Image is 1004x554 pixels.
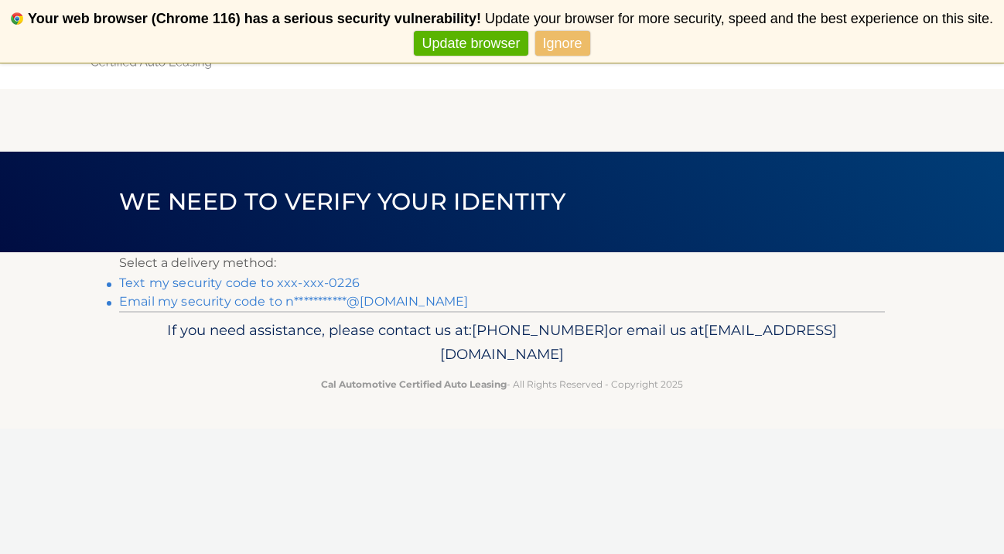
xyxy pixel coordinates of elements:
[119,252,885,274] p: Select a delivery method:
[28,11,481,26] b: Your web browser (Chrome 116) has a serious security vulnerability!
[129,318,875,368] p: If you need assistance, please contact us at: or email us at
[472,321,609,339] span: [PHONE_NUMBER]
[129,376,875,392] p: - All Rights Reserved - Copyright 2025
[119,187,565,216] span: We need to verify your identity
[321,378,507,390] strong: Cal Automotive Certified Auto Leasing
[535,31,590,56] a: Ignore
[414,31,528,56] a: Update browser
[485,11,993,26] span: Update your browser for more security, speed and the best experience on this site.
[119,275,360,290] a: Text my security code to xxx-xxx-0226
